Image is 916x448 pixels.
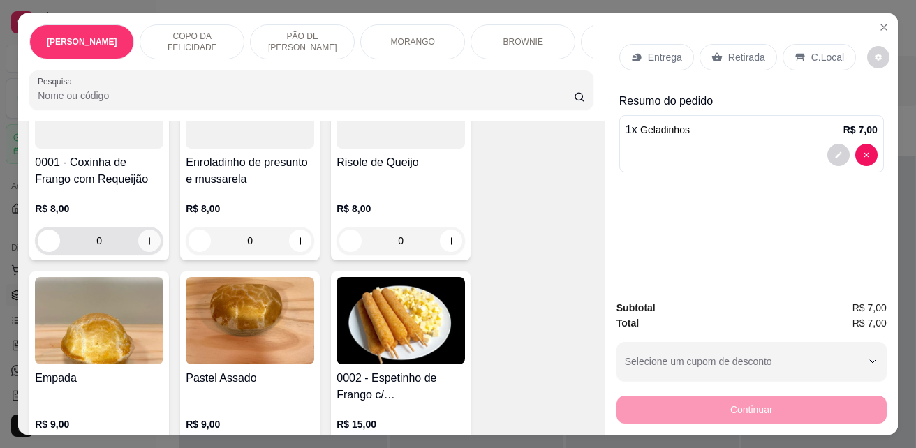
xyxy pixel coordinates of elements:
button: Close [873,16,895,38]
p: [PERSON_NAME] [47,36,117,47]
strong: Subtotal [616,302,656,313]
p: R$ 8,00 [186,202,314,216]
strong: Total [616,318,639,329]
button: decrease-product-quantity [867,46,889,68]
button: increase-product-quantity [289,230,311,252]
p: R$ 9,00 [35,417,163,431]
button: Selecione um cupom de desconto [616,342,887,381]
p: 1 x [626,121,690,138]
button: decrease-product-quantity [189,230,211,252]
button: increase-product-quantity [138,230,161,252]
h4: Risole de Queijo [337,154,465,171]
p: COPO DA FELICIDADE [152,31,232,53]
button: decrease-product-quantity [855,144,878,166]
span: R$ 7,00 [852,315,887,331]
button: decrease-product-quantity [339,230,362,252]
h4: Enroladinho de presunto e mussarela [186,154,314,188]
p: R$ 8,00 [35,202,163,216]
p: R$ 8,00 [337,202,465,216]
input: Pesquisa [38,89,574,103]
h4: Empada [35,370,163,387]
p: Retirada [728,50,765,64]
p: R$ 7,00 [843,123,878,137]
span: Geladinhos [640,124,690,135]
p: C.Local [811,50,844,64]
img: product-image [35,277,163,364]
h4: Pastel Assado [186,370,314,387]
button: decrease-product-quantity [827,144,850,166]
h4: 0002 - Espetinho de Frango c/ [PERSON_NAME] [337,370,465,403]
button: increase-product-quantity [440,230,462,252]
p: PÃO DE [PERSON_NAME] [262,31,343,53]
p: R$ 9,00 [186,417,314,431]
span: R$ 7,00 [852,300,887,315]
p: BROWNIE [503,36,543,47]
p: R$ 15,00 [337,417,465,431]
img: product-image [186,277,314,364]
p: Resumo do pedido [619,93,884,110]
p: Entrega [648,50,682,64]
img: product-image [337,277,465,364]
h4: 0001 - Coxinha de Frango com Requeijão [35,154,163,188]
p: MORANGO [391,36,435,47]
button: decrease-product-quantity [38,230,60,252]
label: Pesquisa [38,75,77,87]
